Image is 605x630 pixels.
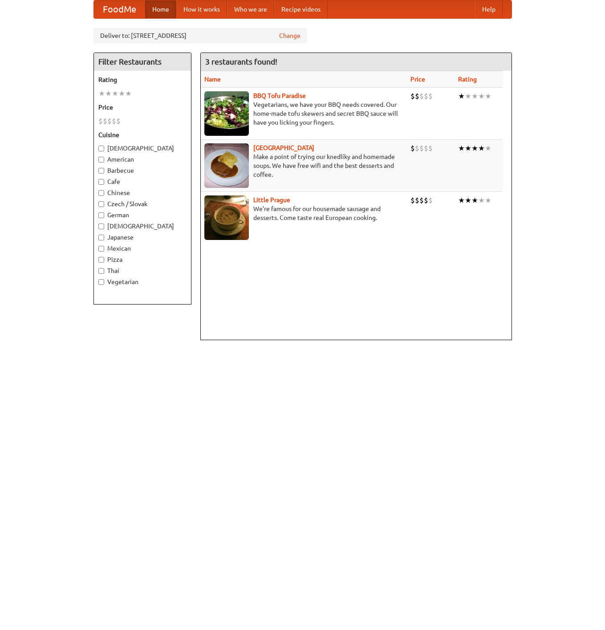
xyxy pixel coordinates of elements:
h5: Price [98,103,187,112]
li: ★ [98,89,105,98]
li: ★ [471,91,478,101]
label: Chinese [98,188,187,197]
input: Thai [98,268,104,274]
li: ★ [465,195,471,205]
p: Vegetarians, we have your BBQ needs covered. Our home-made tofu skewers and secret BBQ sauce will... [204,100,404,127]
h5: Cuisine [98,130,187,139]
li: ★ [478,143,485,153]
a: Recipe videos [274,0,328,18]
a: Little Prague [253,196,290,203]
li: $ [428,195,433,205]
li: $ [419,195,424,205]
label: Mexican [98,244,187,253]
li: $ [424,91,428,101]
li: $ [116,116,121,126]
img: tofuparadise.jpg [204,91,249,136]
li: ★ [478,195,485,205]
li: ★ [485,143,491,153]
a: Who we are [227,0,274,18]
li: ★ [485,91,491,101]
li: $ [419,143,424,153]
a: BBQ Tofu Paradise [253,92,306,99]
li: ★ [125,89,132,98]
label: Vegetarian [98,277,187,286]
h4: Filter Restaurants [94,53,191,71]
label: Cafe [98,177,187,186]
li: ★ [465,91,471,101]
li: $ [424,143,428,153]
li: ★ [105,89,112,98]
li: ★ [112,89,118,98]
li: $ [428,143,433,153]
a: FoodMe [94,0,145,18]
label: Czech / Slovak [98,199,187,208]
input: Vegetarian [98,279,104,285]
li: $ [98,116,103,126]
input: German [98,212,104,218]
a: Home [145,0,176,18]
li: $ [415,91,419,101]
li: ★ [471,195,478,205]
li: ★ [465,143,471,153]
input: Barbecue [98,168,104,174]
label: [DEMOGRAPHIC_DATA] [98,144,187,153]
label: [DEMOGRAPHIC_DATA] [98,222,187,231]
input: Cafe [98,179,104,185]
label: German [98,211,187,219]
input: Czech / Slovak [98,201,104,207]
p: We're famous for our housemade sausage and desserts. Come taste real European cooking. [204,204,404,222]
li: $ [424,195,428,205]
li: $ [419,91,424,101]
input: [DEMOGRAPHIC_DATA] [98,224,104,229]
label: Barbecue [98,166,187,175]
input: Mexican [98,246,104,252]
a: Price [410,76,425,83]
input: Pizza [98,257,104,263]
li: $ [410,143,415,153]
li: ★ [458,143,465,153]
li: $ [103,116,107,126]
a: Help [475,0,503,18]
label: Pizza [98,255,187,264]
img: littleprague.jpg [204,195,249,240]
input: [DEMOGRAPHIC_DATA] [98,146,104,151]
a: Rating [458,76,477,83]
li: $ [428,91,433,101]
label: American [98,155,187,164]
li: $ [112,116,116,126]
input: Chinese [98,190,104,196]
li: ★ [478,91,485,101]
li: $ [410,195,415,205]
a: Change [279,31,300,40]
a: Name [204,76,221,83]
ng-pluralize: 3 restaurants found! [205,57,277,66]
div: Deliver to: [STREET_ADDRESS] [93,28,307,44]
li: $ [415,143,419,153]
a: [GEOGRAPHIC_DATA] [253,144,314,151]
li: ★ [458,195,465,205]
label: Japanese [98,233,187,242]
li: ★ [458,91,465,101]
input: American [98,157,104,163]
p: Make a point of trying our knedlíky and homemade soups. We have free wifi and the best desserts a... [204,152,404,179]
li: $ [410,91,415,101]
li: ★ [485,195,491,205]
li: ★ [118,89,125,98]
a: How it works [176,0,227,18]
label: Thai [98,266,187,275]
input: Japanese [98,235,104,240]
li: $ [415,195,419,205]
h5: Rating [98,75,187,84]
img: czechpoint.jpg [204,143,249,188]
li: $ [107,116,112,126]
li: ★ [471,143,478,153]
